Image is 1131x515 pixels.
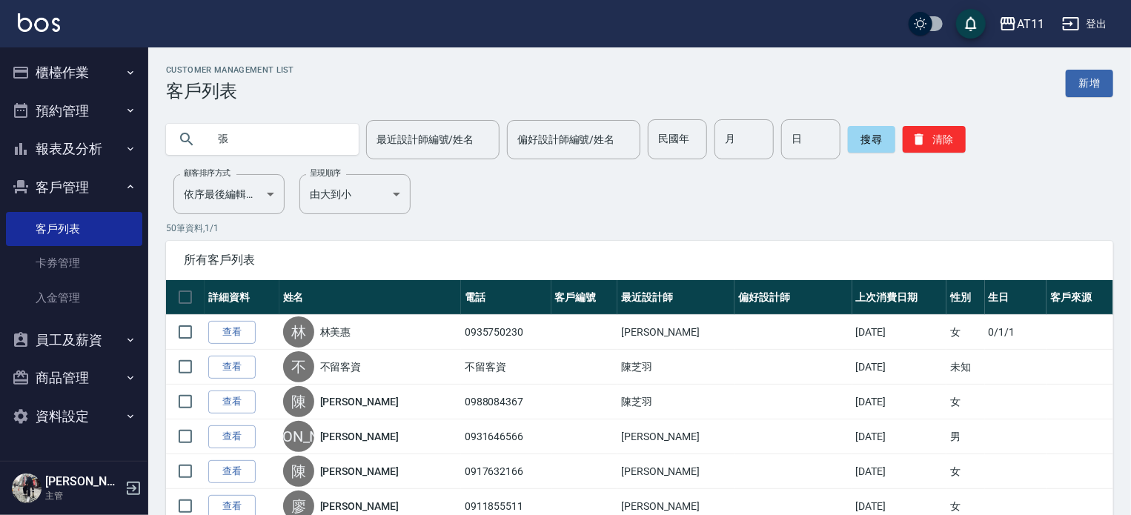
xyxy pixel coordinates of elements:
td: 女 [946,454,985,489]
th: 姓名 [279,280,461,315]
img: Logo [18,13,60,32]
p: 主管 [45,489,121,502]
th: 偏好設計師 [734,280,852,315]
a: [PERSON_NAME] [320,429,399,444]
a: 查看 [208,391,256,413]
button: 搜尋 [848,126,895,153]
h5: [PERSON_NAME] [45,474,121,489]
a: 新增 [1066,70,1113,97]
a: [PERSON_NAME] [320,394,399,409]
button: AT11 [993,9,1050,39]
div: [PERSON_NAME] [283,421,314,452]
td: [DATE] [852,350,946,385]
button: 櫃檯作業 [6,53,142,92]
div: 陳 [283,386,314,417]
td: [PERSON_NAME] [617,419,734,454]
td: 不留客資 [461,350,551,385]
td: 陳芝羽 [617,350,734,385]
button: 資料設定 [6,397,142,436]
div: 不 [283,351,314,382]
a: 不留客資 [320,359,362,374]
a: 查看 [208,356,256,379]
a: [PERSON_NAME] [320,499,399,514]
th: 詳細資料 [205,280,279,315]
button: 預約管理 [6,92,142,130]
td: [DATE] [852,385,946,419]
td: [PERSON_NAME] [617,315,734,350]
h3: 客戶列表 [166,81,294,102]
th: 上次消費日期 [852,280,946,315]
span: 所有客戶列表 [184,253,1095,268]
p: 50 筆資料, 1 / 1 [166,222,1113,235]
td: [DATE] [852,454,946,489]
button: 清除 [903,126,966,153]
a: [PERSON_NAME] [320,464,399,479]
label: 呈現順序 [310,167,341,179]
div: 陳 [283,456,314,487]
td: 0935750230 [461,315,551,350]
td: 女 [946,315,985,350]
button: 登出 [1056,10,1113,38]
div: 依序最後編輯時間 [173,174,285,214]
h2: Customer Management List [166,65,294,75]
th: 電話 [461,280,551,315]
td: [DATE] [852,315,946,350]
td: 0988084367 [461,385,551,419]
td: 陳芝羽 [617,385,734,419]
div: 林 [283,316,314,348]
a: 林美惠 [320,325,351,339]
button: save [956,9,986,39]
th: 客戶編號 [551,280,618,315]
td: 0917632166 [461,454,551,489]
a: 查看 [208,425,256,448]
button: 報表及分析 [6,130,142,168]
button: 商品管理 [6,359,142,397]
div: AT11 [1017,15,1044,33]
label: 顧客排序方式 [184,167,230,179]
td: 未知 [946,350,985,385]
th: 最近設計師 [617,280,734,315]
th: 客戶來源 [1047,280,1113,315]
a: 入金管理 [6,281,142,315]
button: 客戶管理 [6,168,142,207]
input: 搜尋關鍵字 [208,119,347,159]
td: 男 [946,419,985,454]
a: 客戶列表 [6,212,142,246]
th: 生日 [985,280,1047,315]
td: [PERSON_NAME] [617,454,734,489]
td: 女 [946,385,985,419]
div: 由大到小 [299,174,411,214]
td: 0/1/1 [985,315,1047,350]
a: 查看 [208,321,256,344]
a: 卡券管理 [6,246,142,280]
a: 查看 [208,460,256,483]
img: Person [12,474,42,503]
td: [DATE] [852,419,946,454]
button: 員工及薪資 [6,321,142,359]
td: 0931646566 [461,419,551,454]
th: 性別 [946,280,985,315]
